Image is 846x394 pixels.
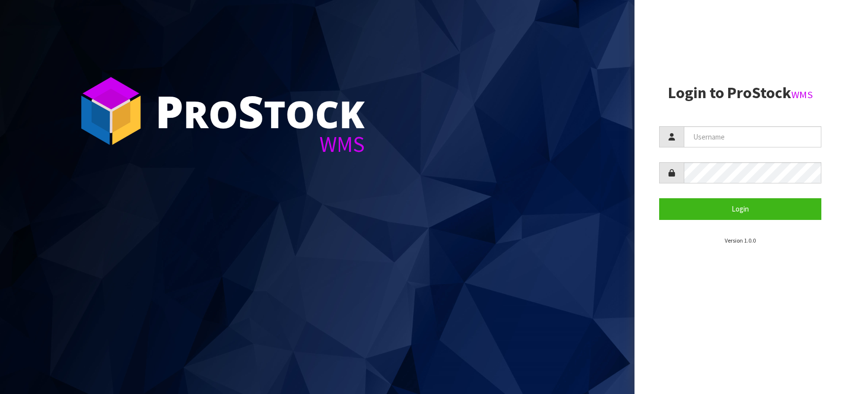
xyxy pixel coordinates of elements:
[684,126,821,147] input: Username
[238,81,264,141] span: S
[659,84,821,102] h2: Login to ProStock
[725,237,756,244] small: Version 1.0.0
[74,74,148,148] img: ProStock Cube
[791,88,813,101] small: WMS
[659,198,821,219] button: Login
[155,89,365,133] div: ro tock
[155,133,365,155] div: WMS
[155,81,183,141] span: P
